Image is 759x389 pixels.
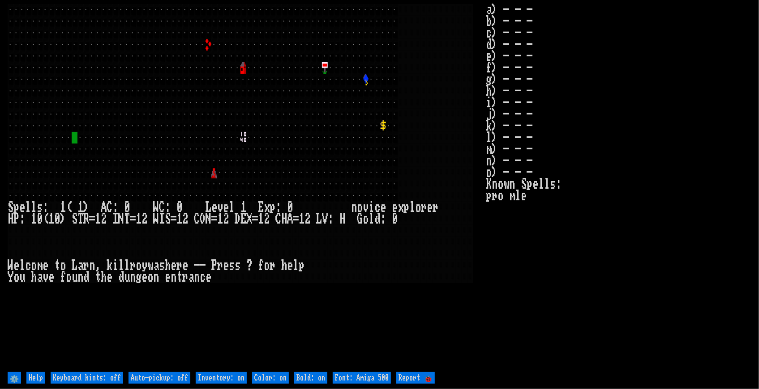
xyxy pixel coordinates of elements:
div: o [66,271,72,283]
div: L [316,213,322,225]
div: e [48,271,54,283]
div: T [77,213,83,225]
div: t [54,260,60,271]
div: u [124,271,130,283]
div: G [357,213,363,225]
div: t [95,271,101,283]
div: e [142,271,147,283]
div: - [194,260,200,271]
div: h [165,260,171,271]
div: s [229,260,235,271]
div: e [206,271,211,283]
div: N [118,213,124,225]
div: h [101,271,107,283]
div: : [112,202,118,213]
div: o [363,213,369,225]
div: L [206,202,211,213]
div: h [31,271,37,283]
div: e [165,271,171,283]
div: r [182,271,188,283]
div: o [415,202,421,213]
div: g [136,271,142,283]
div: P [211,260,217,271]
div: p [13,202,19,213]
div: r [433,202,438,213]
div: d [374,213,380,225]
div: p [403,202,409,213]
div: r [217,260,223,271]
div: f [258,260,264,271]
div: a [153,260,159,271]
div: o [13,271,19,283]
div: v [217,202,223,213]
div: o [264,260,270,271]
div: S [165,213,171,225]
div: o [31,260,37,271]
div: r [270,260,275,271]
div: = [89,213,95,225]
div: l [369,213,374,225]
div: x [264,202,270,213]
input: Bold: on [294,372,327,384]
div: n [194,271,200,283]
stats: a) - - - b) - - - c) - - - d) - - - e) - - - f) - - - g) - - - h) - - - i) - - - j) - - - k) - - ... [486,4,751,370]
div: : [43,202,48,213]
div: e [223,202,229,213]
div: ( [43,213,48,225]
div: H [8,213,13,225]
div: S [72,213,77,225]
div: 0 [54,213,60,225]
div: n [130,271,136,283]
div: o [357,202,363,213]
div: 1 [240,202,246,213]
div: I [112,213,118,225]
div: E [240,213,246,225]
div: C [159,202,165,213]
div: D [235,213,240,225]
div: 1 [31,213,37,225]
div: d [118,271,124,283]
div: ? [246,260,252,271]
div: 1 [60,202,66,213]
div: e [380,202,386,213]
div: : [275,202,281,213]
div: E [258,202,264,213]
div: i [112,260,118,271]
div: 1 [136,213,142,225]
div: = [171,213,176,225]
div: 2 [264,213,270,225]
div: 1 [299,213,304,225]
div: 0 [37,213,43,225]
div: 0 [287,202,293,213]
div: L [72,260,77,271]
div: : [328,213,334,225]
div: H [339,213,345,225]
div: l [229,202,235,213]
div: i [369,202,374,213]
div: 1 [217,213,223,225]
div: e [392,202,398,213]
div: T [124,213,130,225]
div: v [43,271,48,283]
div: w [147,260,153,271]
div: h [281,260,287,271]
div: , [95,260,101,271]
div: p [270,202,275,213]
div: k [107,260,112,271]
div: c [374,202,380,213]
input: Help [26,372,45,384]
div: s [235,260,240,271]
div: P [13,213,19,225]
div: W [8,260,13,271]
div: 1 [77,202,83,213]
div: u [72,271,77,283]
input: Auto-pickup: off [129,372,190,384]
div: a [77,260,83,271]
div: R [83,213,89,225]
div: e [107,271,112,283]
div: e [13,260,19,271]
div: H [281,213,287,225]
div: : [380,213,386,225]
div: u [19,271,25,283]
div: C [107,202,112,213]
